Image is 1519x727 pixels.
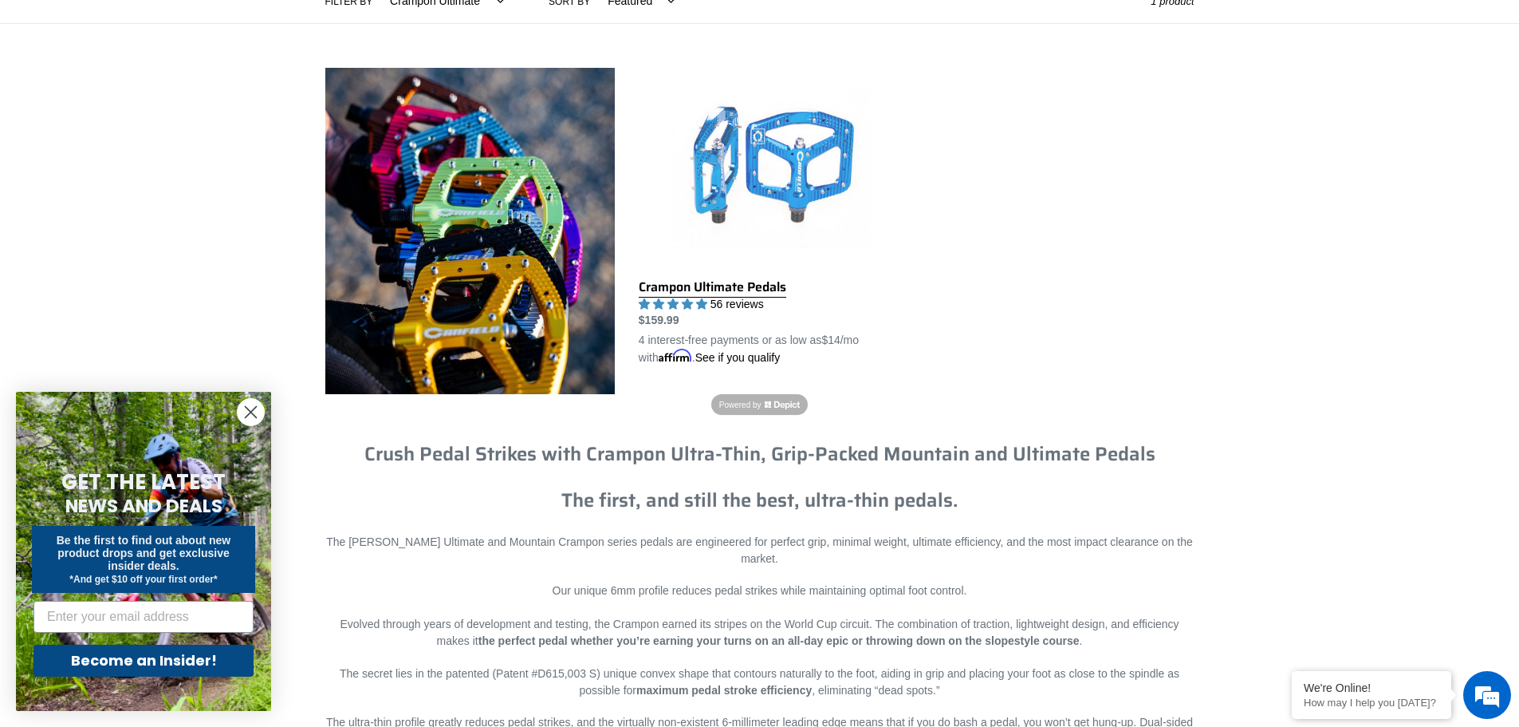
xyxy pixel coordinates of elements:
span: NEWS AND DEALS [65,493,222,519]
span: Powered by [719,399,761,411]
strong: maximum pedal stroke efficiency [636,684,812,697]
img: Content block image [325,68,615,395]
h3: The first, and still the best, ultra-thin pedals. [325,443,1194,512]
span: GET THE LATEST [61,468,226,496]
button: Become an Insider! [33,645,254,677]
input: Enter your email address [33,601,254,633]
p: The [PERSON_NAME] Ultimate and Mountain Crampon series pedals are engineered for perfect grip, mi... [325,534,1194,567]
div: We're Online! [1304,682,1439,694]
span: *And get $10 off your first order* [69,574,217,585]
button: Close dialog [237,398,265,426]
p: Our unique 6mm profile reduces pedal strikes while maintaining optimal foot control. Evolved thro... [325,583,1194,650]
strong: Crush Pedal Strikes with Crampon Ultra-Thin, Grip-Packed Mountain and Ultimate Pedals [364,439,1155,469]
a: Powered by [711,394,808,415]
span: Be the first to find out about new product drops and get exclusive insider deals. [57,534,231,572]
p: How may I help you today? [1304,697,1439,709]
p: The secret lies in the patented (Patent #D615,003 S) unique convex shape that contours naturally ... [325,666,1194,699]
strong: the perfect pedal whether you’re earning your turns on an all-day epic or throwing down on the sl... [478,634,1080,647]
